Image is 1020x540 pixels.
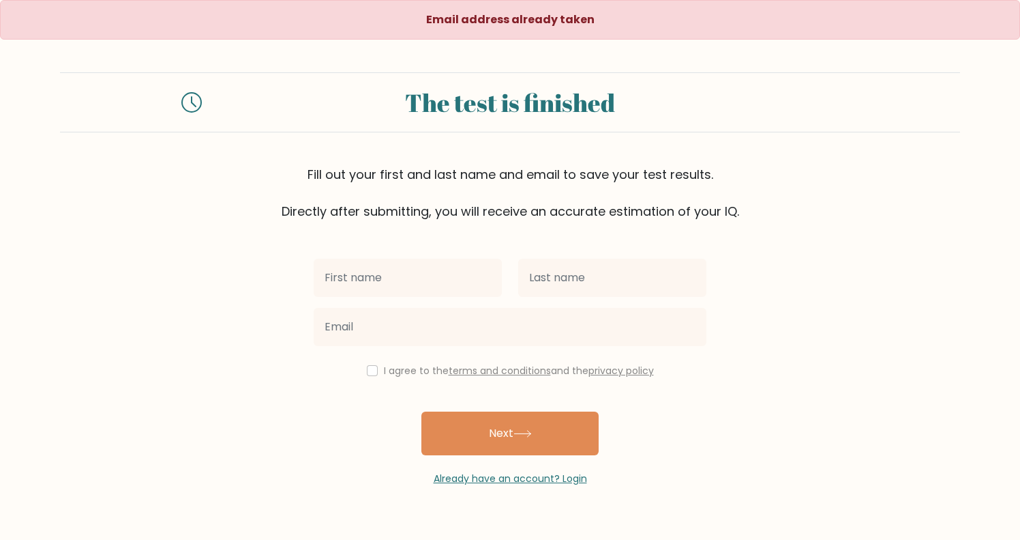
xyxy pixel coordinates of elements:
[434,472,587,485] a: Already have an account? Login
[314,259,502,297] input: First name
[421,412,599,455] button: Next
[518,259,706,297] input: Last name
[60,165,960,221] div: Fill out your first and last name and email to save your test results. Directly after submitting,...
[426,12,595,27] strong: Email address already taken
[588,364,654,378] a: privacy policy
[218,84,802,121] div: The test is finished
[384,364,654,378] label: I agree to the and the
[449,364,551,378] a: terms and conditions
[314,308,706,346] input: Email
